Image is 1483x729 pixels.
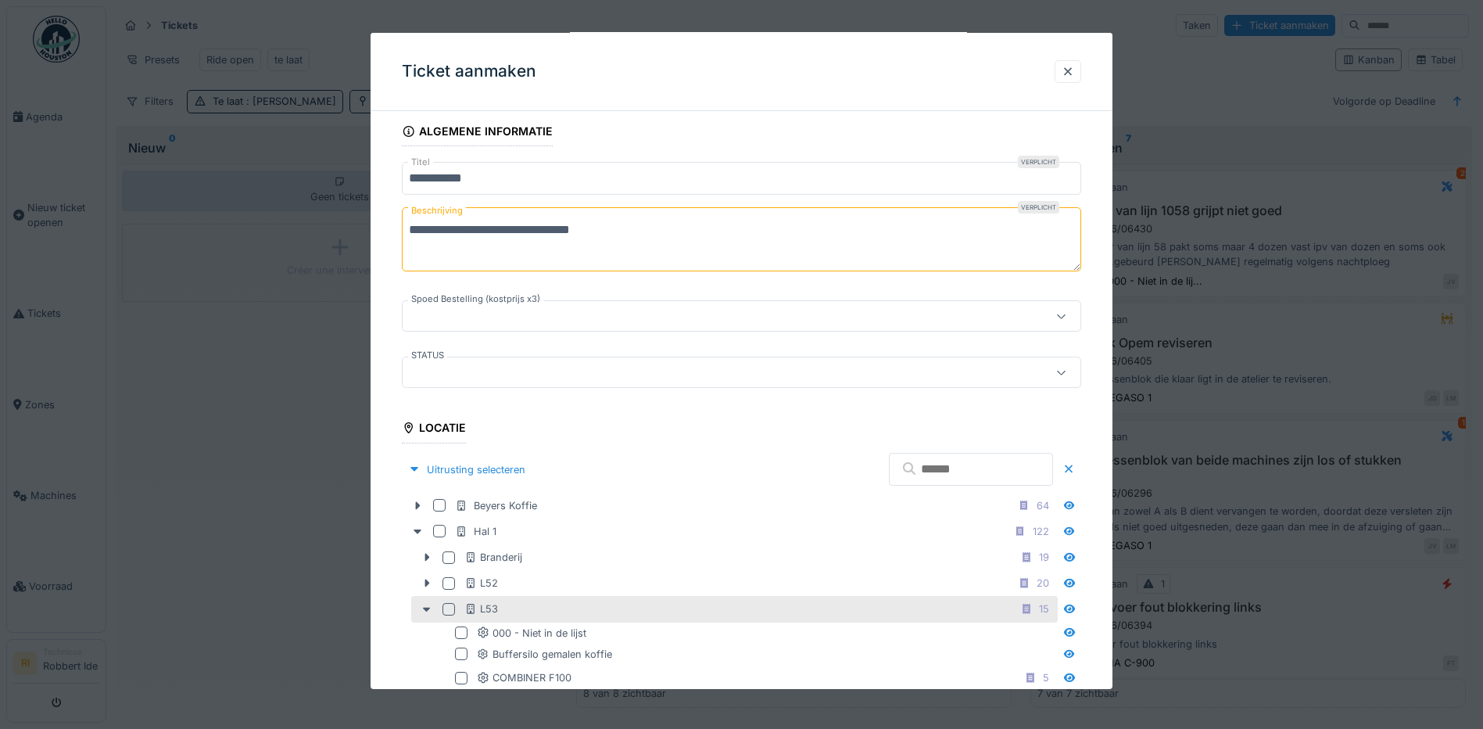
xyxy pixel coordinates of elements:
div: L52 [464,576,498,591]
div: Algemene informatie [402,120,553,146]
label: Spoed Bestelling (kostprijs x3) [408,293,543,306]
div: Branderij [464,550,522,565]
div: Hal 1 [455,524,496,539]
div: Beyers Koffie [455,498,537,513]
div: 64 [1037,498,1049,513]
div: Verplicht [1018,156,1059,168]
div: Verplicht [1018,201,1059,214]
div: Locatie [402,416,466,443]
label: STATUS [408,349,447,362]
div: 5 [1043,670,1049,685]
h3: Ticket aanmaken [402,62,536,81]
div: COMBINER F100 [477,670,571,685]
label: Beschrijving [408,201,466,221]
div: L53 [464,602,498,616]
div: Uitrusting selecteren [402,458,532,479]
label: Titel [408,156,433,169]
div: 20 [1037,576,1049,591]
div: 15 [1039,602,1049,616]
div: 122 [1033,524,1049,539]
div: 000 - Niet in de lijst [477,626,586,641]
div: Buffersilo gemalen koffie [477,647,612,662]
div: 19 [1039,550,1049,565]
